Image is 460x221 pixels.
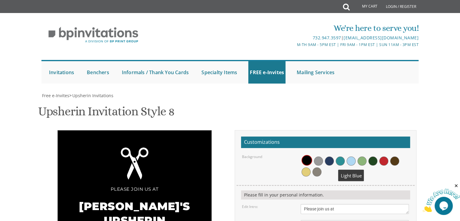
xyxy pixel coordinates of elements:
[242,204,258,209] label: Edit Intro:
[85,61,111,84] a: Benchers
[312,35,341,41] a: 732.947.3597
[241,190,410,200] div: Please fill in your personal information.
[344,35,419,41] a: [EMAIL_ADDRESS][DOMAIN_NAME]
[42,93,69,98] span: Free e-Invites
[248,61,285,84] a: FREE e-Invites
[72,93,113,98] a: Upsherin Invitations
[69,93,113,98] span: >
[47,61,76,84] a: Invitations
[349,1,382,13] a: My Cart
[70,185,199,193] div: Please join us at
[168,41,419,48] div: M-Th 9am - 5pm EST | Fri 9am - 1pm EST | Sun 11am - 3pm EST
[168,22,419,34] div: We're here to serve you!
[295,61,336,84] a: Mailing Services
[41,93,69,98] a: Free e-Invites
[38,105,175,123] h1: Upsherin Invitation Style 8
[168,34,419,41] div: |
[242,154,262,159] label: Background
[120,61,190,84] a: Informals / Thank You Cards
[41,22,145,48] img: BP Invitation Loft
[301,204,409,214] textarea: Please join us at
[422,183,460,212] iframe: chat widget
[241,137,410,148] h2: Customizations
[200,61,239,84] a: Specialty Items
